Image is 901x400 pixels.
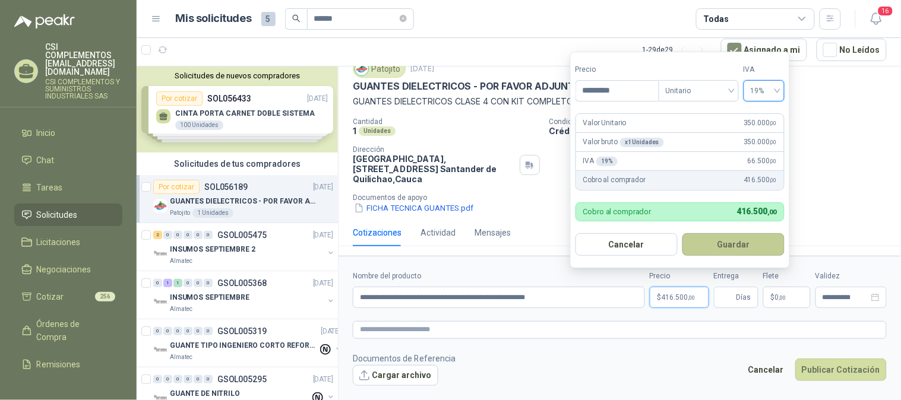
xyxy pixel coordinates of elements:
[170,353,192,362] p: Almatec
[353,80,679,93] p: GUANTES DIELECTRICOS - POR FAVOR ADJUNTAR SU FICHA TECNICA
[353,145,515,154] p: Dirección
[795,358,887,381] button: Publicar Cotización
[410,64,434,75] p: [DATE]
[353,193,896,202] p: Documentos de apoyo
[292,14,301,23] span: search
[643,40,712,59] div: 1 - 29 de 29
[184,375,192,383] div: 0
[170,292,249,303] p: INSUMOS SEPTIEMBRE
[583,174,646,186] p: Cobro al comprador
[549,118,896,126] p: Condición de pago
[576,64,659,75] label: Precio
[353,202,475,214] button: FICHA TECNICA GUANTES.pdf
[751,82,777,100] span: 19%
[170,388,240,399] p: GUANTE DE NITRILO
[682,233,785,256] button: Guardar
[153,228,336,266] a: 2 0 0 0 0 0 GSOL005475[DATE] Company LogoINSUMOS SEPTIEMBRE 2Almatec
[37,263,91,276] span: Negociaciones
[14,14,75,28] img: Logo peakr
[153,247,167,261] img: Company Logo
[204,279,213,287] div: 0
[353,271,645,282] label: Nombre del producto
[744,136,777,148] span: 350.000
[583,155,618,167] p: IVA
[217,327,267,335] p: GSOL005319
[173,327,182,335] div: 0
[194,279,203,287] div: 0
[14,149,122,172] a: Chat
[666,82,732,100] span: Unitario
[170,208,190,218] p: Patojito
[170,244,255,255] p: INSUMOS SEPTIEMBRE 2
[355,62,368,75] img: Company Logo
[767,208,777,216] span: ,00
[583,208,652,215] p: Cobro al comprador
[204,183,248,191] p: SOL056189
[261,12,276,26] span: 5
[37,154,55,167] span: Chat
[153,295,167,309] img: Company Logo
[877,5,894,17] span: 16
[14,231,122,253] a: Licitaciones
[45,43,122,76] p: CSI COMPLEMENTOS [EMAIL_ADDRESS][DOMAIN_NAME]
[313,278,333,289] p: [DATE]
[170,340,318,351] p: GUANTE TIPO INGENIERO CORTO REFORZADO
[313,182,333,193] p: [DATE]
[620,138,664,147] div: x 1 Unidades
[744,64,785,75] label: IVA
[37,290,64,303] span: Cotizar
[770,139,777,145] span: ,00
[748,155,777,167] span: 66.500
[742,358,791,381] button: Cancelar
[192,208,233,218] div: 1 Unidades
[737,207,777,216] span: 416.500
[576,233,678,256] button: Cancelar
[163,375,172,383] div: 0
[204,231,213,239] div: 0
[37,358,81,371] span: Remisiones
[770,177,777,183] span: ,00
[95,292,115,301] span: 256
[173,375,182,383] div: 0
[744,118,777,129] span: 350.000
[763,287,811,308] p: $ 0,00
[313,230,333,241] p: [DATE]
[650,271,709,282] label: Precio
[37,236,81,249] span: Licitaciones
[14,313,122,348] a: Órdenes de Compra
[688,294,695,301] span: ,00
[744,174,777,186] span: 416.500
[170,196,318,207] p: GUANTES DIELECTRICOS - POR FAVOR ADJUNTAR SU FICHA TECNICA
[353,118,540,126] p: Cantidad
[14,204,122,226] a: Solicitudes
[173,279,182,287] div: 1
[662,294,695,301] span: 416.500
[194,375,203,383] div: 0
[14,285,122,308] a: Cotizar256
[714,271,758,282] label: Entrega
[353,95,887,108] p: GUANTES DIELECTRICOS CLASE 4 CON KIT COMPLETO - TALLA XL
[400,15,407,22] span: close-circle
[779,294,786,301] span: ,00
[170,304,192,314] p: Almatec
[153,231,162,239] div: 2
[37,181,63,194] span: Tareas
[153,279,162,287] div: 0
[14,122,122,144] a: Inicio
[353,154,515,184] p: [GEOGRAPHIC_DATA], [STREET_ADDRESS] Santander de Quilichao , Cauca
[153,343,167,357] img: Company Logo
[153,324,343,362] a: 0 0 0 0 0 0 GSOL005319[DATE] Company LogoGUANTE TIPO INGENIERO CORTO REFORZADOAlmatec
[549,126,896,136] p: Crédito 30 días
[176,10,252,27] h1: Mis solicitudes
[704,12,729,26] div: Todas
[163,327,172,335] div: 0
[421,226,456,239] div: Actividad
[353,226,402,239] div: Cotizaciones
[163,231,172,239] div: 0
[353,365,438,386] button: Cargar archivo
[817,39,887,61] button: No Leídos
[153,276,336,314] a: 0 1 1 0 0 0 GSOL005368[DATE] Company LogoINSUMOS SEPTIEMBREAlmatec
[721,39,807,61] button: Asignado a mi
[475,226,511,239] div: Mensajes
[14,353,122,376] a: Remisiones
